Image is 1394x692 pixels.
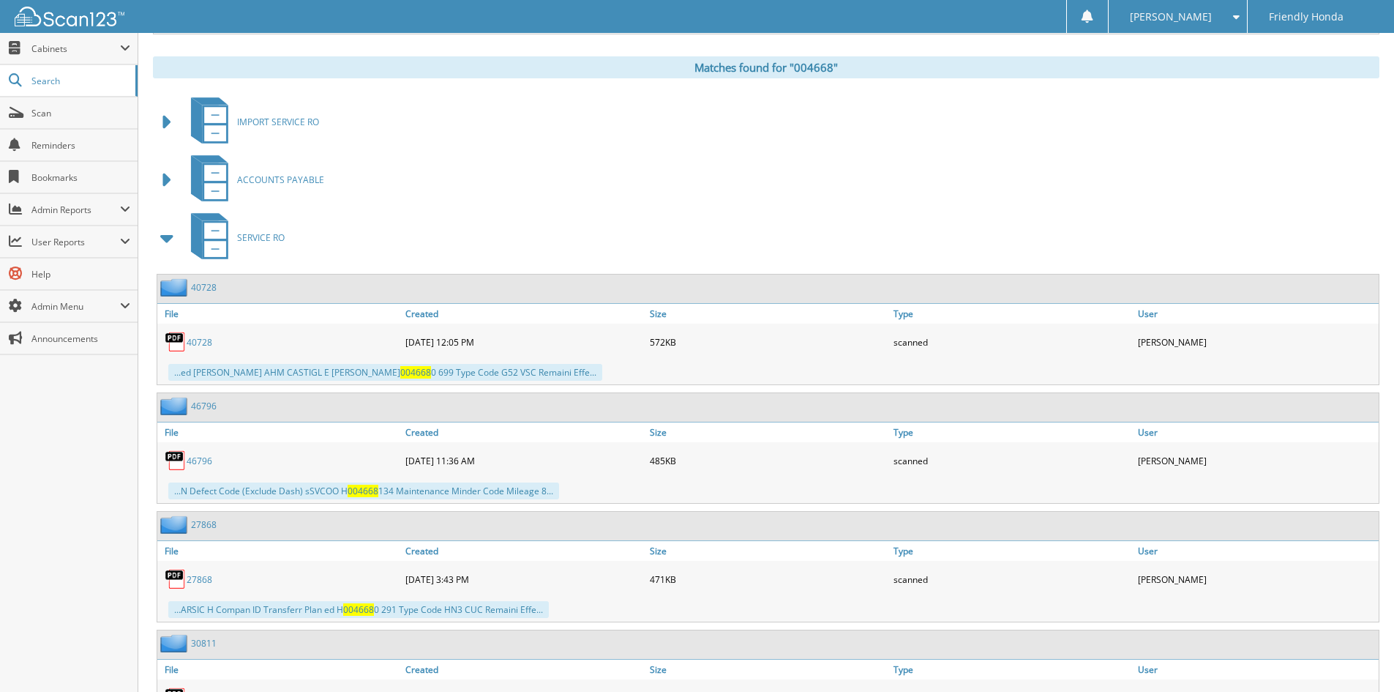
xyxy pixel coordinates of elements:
[191,400,217,412] a: 46796
[168,364,602,381] div: ...ed [PERSON_NAME] AHM CASTIGL E [PERSON_NAME] 0 699 Type Code G52 VSC Remaini Effe...
[165,450,187,472] img: PDF.png
[168,483,559,499] div: ...N Defect Code (Exclude Dash) sSVCOO H 134 Maintenance Minder Code Mileage 8...
[1134,423,1379,442] a: User
[646,660,891,680] a: Size
[646,304,891,324] a: Size
[237,116,319,128] span: IMPORT SERVICE RO
[402,327,646,357] div: [DATE] 12:05 PM
[15,7,124,26] img: scan123-logo-white.svg
[646,327,891,357] div: 572KB
[343,603,374,616] span: 004668
[1130,12,1212,21] span: [PERSON_NAME]
[1134,446,1379,475] div: [PERSON_NAME]
[31,75,128,87] span: Search
[890,446,1134,475] div: scanned
[890,541,1134,561] a: Type
[1269,12,1344,21] span: Friendly Honda
[890,327,1134,357] div: scanned
[191,637,217,650] a: 30811
[187,455,212,467] a: 46796
[157,660,402,680] a: File
[1134,327,1379,357] div: [PERSON_NAME]
[31,236,120,248] span: User Reports
[31,107,130,119] span: Scan
[31,42,120,55] span: Cabinets
[31,268,130,280] span: Help
[237,174,324,186] span: ACCOUNTS PAYABLE
[165,568,187,590] img: PDF.png
[191,518,217,531] a: 27868
[890,565,1134,594] div: scanned
[160,634,191,652] img: folder2.png
[646,565,891,594] div: 471KB
[168,601,549,618] div: ...ARSIC H Compan ID Transferr Plan ed H 0 291 Type Code HN3 CUC Remaini Effe...
[402,423,646,442] a: Created
[182,151,324,209] a: ACCOUNTS PAYABLE
[182,93,319,151] a: IMPORT SERVICE RO
[402,446,646,475] div: [DATE] 11:36 AM
[402,541,646,561] a: Created
[402,660,646,680] a: Created
[1134,565,1379,594] div: [PERSON_NAME]
[31,204,120,216] span: Admin Reports
[153,56,1379,78] div: Matches found for "004668"
[31,300,120,313] span: Admin Menu
[1321,622,1394,692] iframe: Chat Widget
[1134,660,1379,680] a: User
[187,336,212,349] a: 40728
[160,278,191,297] img: folder2.png
[182,209,285,267] a: SERVICE RO
[165,331,187,353] img: PDF.png
[646,446,891,475] div: 485KB
[31,139,130,152] span: Reminders
[402,565,646,594] div: [DATE] 3:43 PM
[157,541,402,561] a: File
[31,332,130,345] span: Announcements
[646,541,891,561] a: Size
[157,304,402,324] a: File
[890,660,1134,680] a: Type
[191,281,217,294] a: 40728
[348,485,378,497] span: 004668
[160,516,191,534] img: folder2.png
[237,231,285,244] span: SERVICE RO
[157,423,402,442] a: File
[890,304,1134,324] a: Type
[31,171,130,184] span: Bookmarks
[400,366,431,379] span: 004668
[402,304,646,324] a: Created
[160,397,191,415] img: folder2.png
[646,423,891,442] a: Size
[1134,304,1379,324] a: User
[187,573,212,586] a: 27868
[890,423,1134,442] a: Type
[1134,541,1379,561] a: User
